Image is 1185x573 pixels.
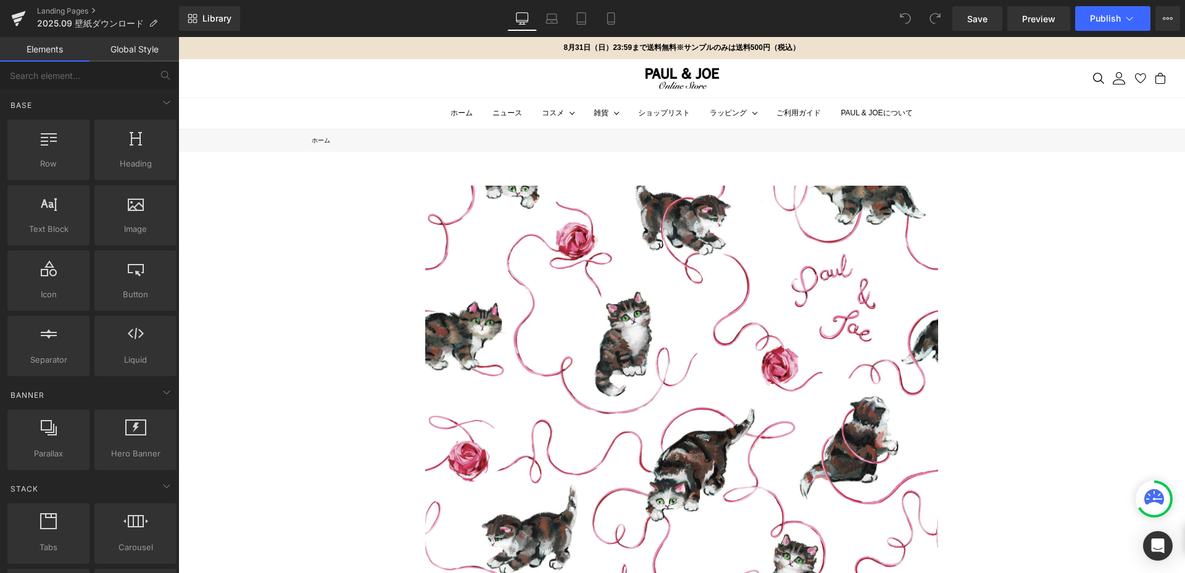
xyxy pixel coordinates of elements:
[364,70,386,83] summary: コスメ
[89,37,179,62] a: Global Style
[923,6,947,31] button: Redo
[596,6,626,31] a: Mobile
[598,70,642,83] a: ご利用ガイド
[9,389,46,401] span: Banner
[11,288,86,301] span: Icon
[1155,6,1180,31] button: More
[11,157,86,170] span: Row
[460,70,512,83] a: ショップリスト
[272,70,294,83] a: ホーム
[37,6,179,16] a: Landing Pages
[507,6,537,31] a: Desktop
[98,223,173,236] span: Image
[11,541,86,554] span: Tabs
[133,100,152,107] a: ホーム
[9,483,39,495] span: Stack
[567,6,596,31] a: Tablet
[967,12,987,25] span: Save
[1090,14,1121,23] span: Publish
[1075,6,1150,31] button: Publish
[98,541,173,554] span: Carousel
[1143,531,1173,561] div: Open Intercom Messenger
[11,353,86,366] span: Separator
[1022,12,1055,25] span: Preview
[37,19,144,28] span: 2025.09 壁紙ダウンロード
[179,6,240,31] a: New Library
[9,99,33,111] span: Base
[895,35,1007,47] nav: セカンダリナビゲーション
[662,70,734,83] a: PAUL & JOEについて
[98,447,173,460] span: Hero Banner
[531,70,568,83] summary: ラッピング
[98,157,173,170] span: Heading
[98,288,173,301] span: Button
[385,5,622,17] p: 8月31日（日）23:59まで送料無料※サンプルのみは送料500円（税込）
[202,13,231,24] span: Library
[893,6,918,31] button: Undo
[11,223,86,236] span: Text Block
[537,6,567,31] a: Laptop
[98,353,173,366] span: Liquid
[1007,6,1070,31] a: Preview
[314,70,344,83] a: ニュース
[415,70,430,83] summary: 雑貨
[11,447,86,460] span: Parallax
